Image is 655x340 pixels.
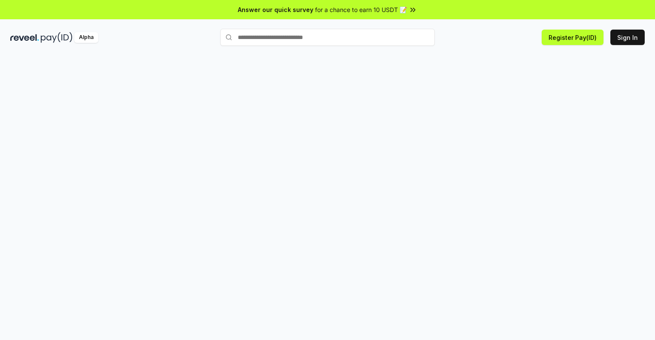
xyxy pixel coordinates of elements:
[41,32,73,43] img: pay_id
[315,5,407,14] span: for a chance to earn 10 USDT 📝
[610,30,645,45] button: Sign In
[238,5,313,14] span: Answer our quick survey
[542,30,603,45] button: Register Pay(ID)
[10,32,39,43] img: reveel_dark
[74,32,98,43] div: Alpha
